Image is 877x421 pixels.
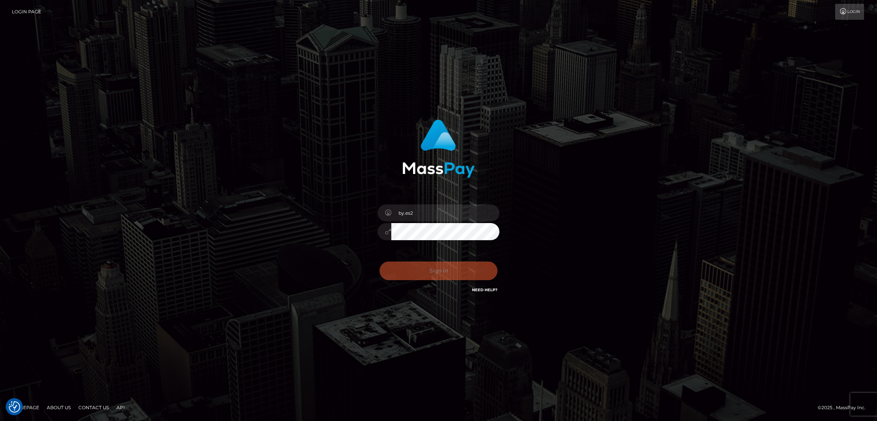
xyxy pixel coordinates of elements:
a: API [113,402,128,413]
input: Username... [391,204,499,222]
img: MassPay Login [402,120,475,178]
img: Revisit consent button [9,401,20,413]
a: Login Page [12,4,41,20]
a: Contact Us [75,402,112,413]
button: Consent Preferences [9,401,20,413]
a: Need Help? [472,287,497,292]
a: Homepage [8,402,42,413]
div: © 2025 , MassPay Inc. [818,403,871,412]
a: About Us [44,402,74,413]
a: Login [835,4,864,20]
